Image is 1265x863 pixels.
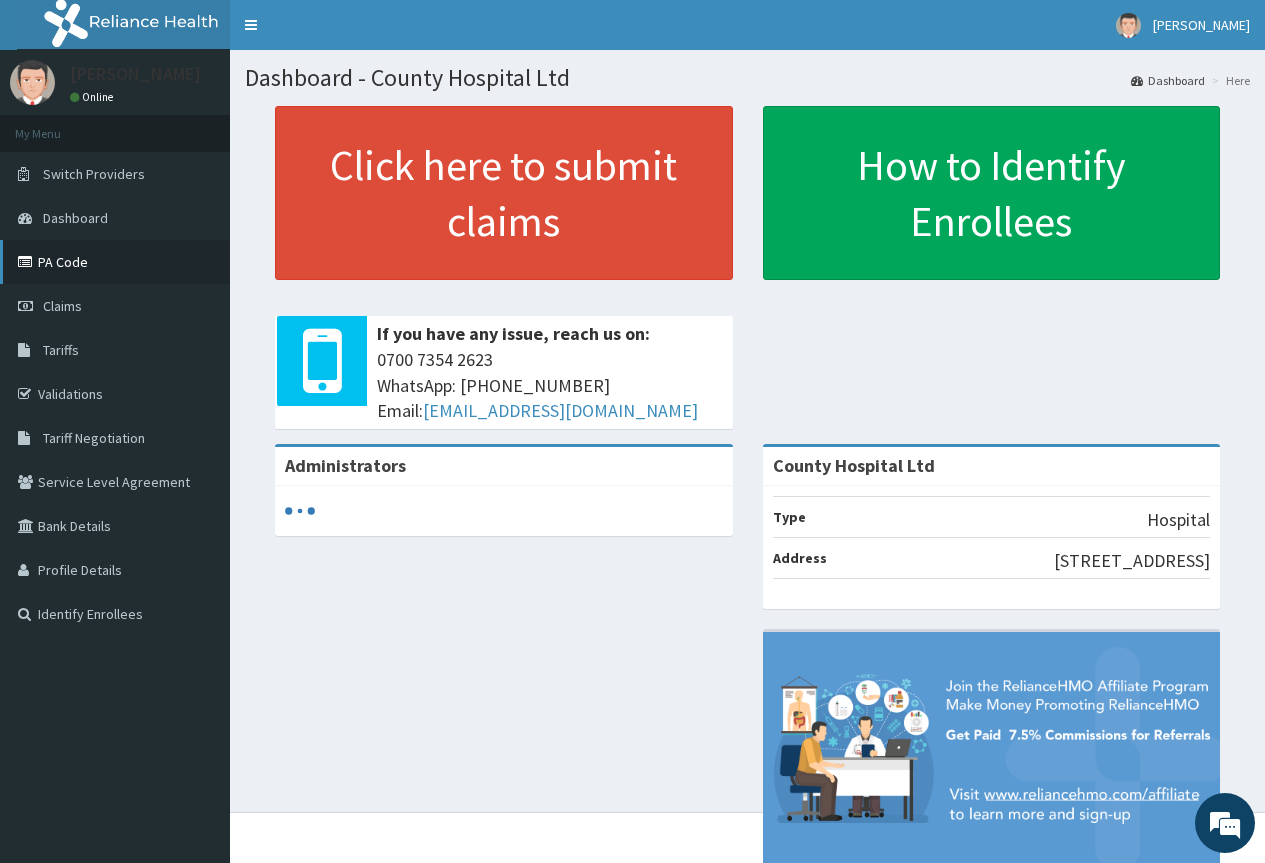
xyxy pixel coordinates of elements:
b: Administrators [285,454,406,477]
span: Tariff Negotiation [43,429,145,447]
a: Click here to submit claims [275,106,733,280]
b: If you have any issue, reach us on: [377,322,650,345]
img: User Image [10,60,55,105]
p: [PERSON_NAME] [70,65,201,83]
a: [EMAIL_ADDRESS][DOMAIN_NAME] [423,399,698,422]
a: Online [70,90,118,104]
p: [STREET_ADDRESS] [1054,548,1210,574]
svg: audio-loading [285,496,315,526]
span: Tariffs [43,341,79,359]
span: [PERSON_NAME] [1153,16,1250,34]
span: Claims [43,297,82,315]
b: Address [773,549,827,567]
b: Type [773,508,806,526]
span: Switch Providers [43,165,145,183]
span: Dashboard [43,209,108,227]
a: How to Identify Enrollees [763,106,1221,280]
span: 0700 7354 2623 WhatsApp: [PHONE_NUMBER] Email: [377,347,723,424]
strong: County Hospital Ltd [773,454,935,477]
p: Hospital [1147,507,1210,533]
li: Here [1207,72,1250,89]
img: User Image [1116,13,1141,38]
a: Dashboard [1131,72,1205,89]
h1: Dashboard - County Hospital Ltd [245,65,1250,91]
